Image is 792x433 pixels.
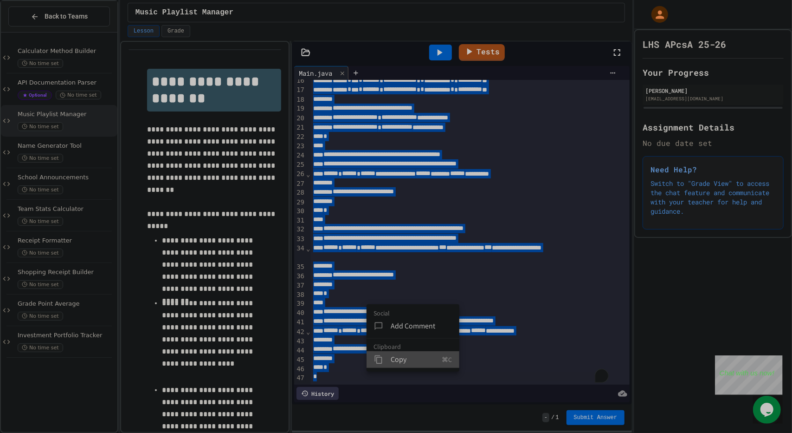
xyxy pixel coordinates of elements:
iframe: chat widget [753,396,783,424]
span: Copy [391,354,442,365]
span: Add Comment [391,321,452,332]
p: ⌘C [442,355,452,364]
li: Clipboard [373,342,459,351]
iframe: chat widget [715,355,783,395]
li: Social [373,309,459,318]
